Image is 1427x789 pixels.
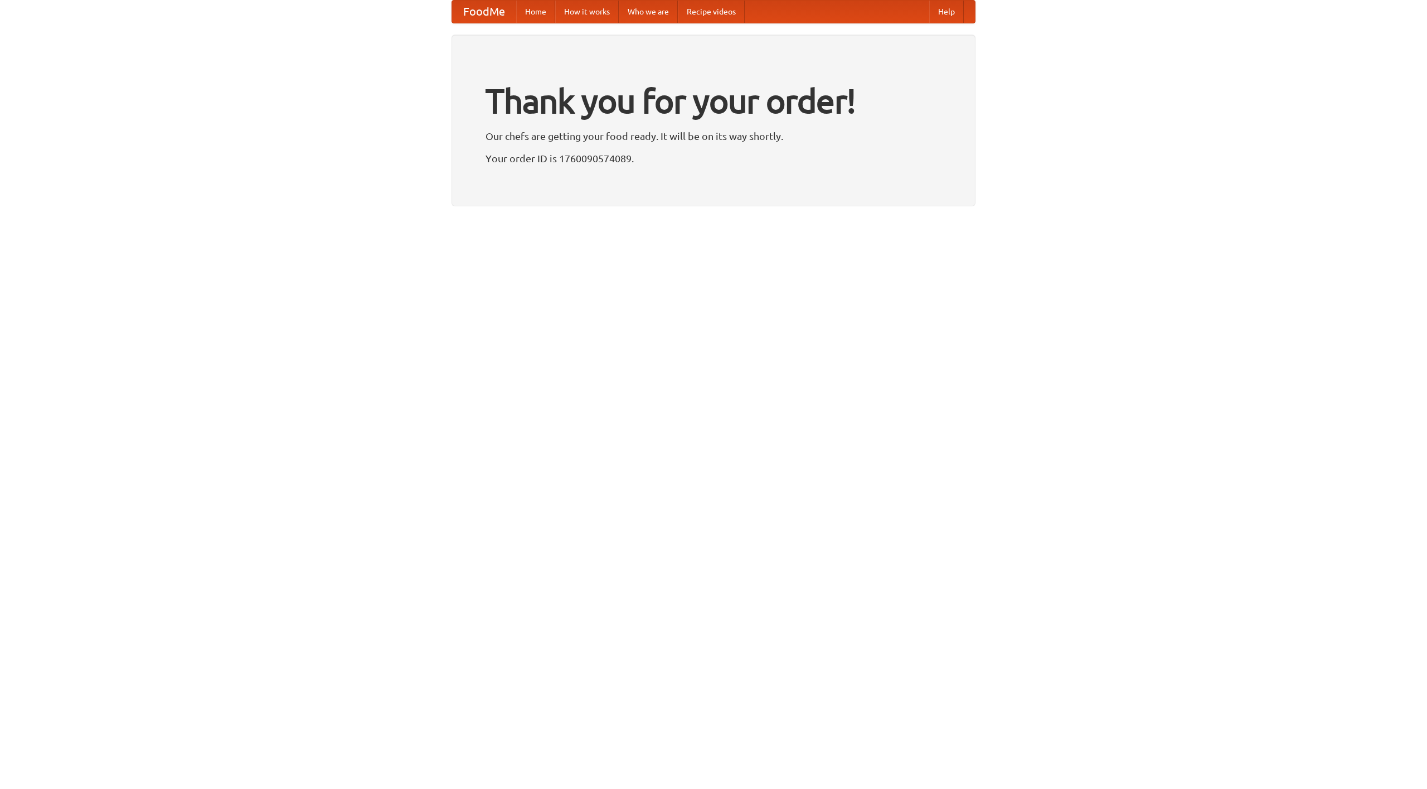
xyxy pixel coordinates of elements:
a: FoodMe [452,1,516,23]
a: Help [929,1,964,23]
a: Recipe videos [678,1,745,23]
p: Your order ID is 1760090574089. [486,150,941,167]
h1: Thank you for your order! [486,74,941,128]
a: Home [516,1,555,23]
a: Who we are [619,1,678,23]
p: Our chefs are getting your food ready. It will be on its way shortly. [486,128,941,144]
a: How it works [555,1,619,23]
